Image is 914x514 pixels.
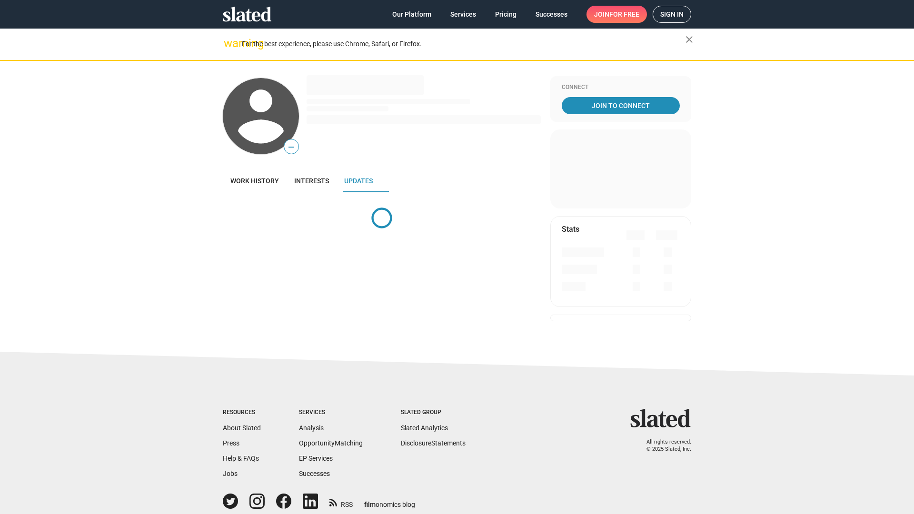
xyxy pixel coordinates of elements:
span: Pricing [495,6,517,23]
a: Interests [287,169,337,192]
mat-icon: close [684,34,695,45]
mat-card-title: Stats [562,224,579,234]
a: OpportunityMatching [299,439,363,447]
a: Our Platform [385,6,439,23]
a: Joinfor free [586,6,647,23]
span: Sign in [660,6,684,22]
a: Updates [337,169,380,192]
span: Work history [230,177,279,185]
a: Pricing [487,6,524,23]
div: For the best experience, please use Chrome, Safari, or Firefox. [242,38,685,50]
p: All rights reserved. © 2025 Slated, Inc. [636,439,691,453]
span: — [284,141,298,153]
a: filmonomics blog [364,493,415,509]
a: Analysis [299,424,324,432]
a: Press [223,439,239,447]
a: EP Services [299,455,333,462]
mat-icon: warning [224,38,235,49]
span: for free [609,6,639,23]
a: Join To Connect [562,97,680,114]
span: Services [450,6,476,23]
a: About Slated [223,424,261,432]
div: Resources [223,409,261,416]
span: Our Platform [392,6,431,23]
a: Successes [528,6,575,23]
a: Jobs [223,470,238,477]
span: Interests [294,177,329,185]
div: Slated Group [401,409,466,416]
a: RSS [329,494,353,509]
a: DisclosureStatements [401,439,466,447]
span: film [364,501,376,508]
span: Updates [344,177,373,185]
div: Connect [562,84,680,91]
a: Successes [299,470,330,477]
a: Sign in [653,6,691,23]
div: Services [299,409,363,416]
a: Work history [223,169,287,192]
span: Successes [536,6,567,23]
a: Help & FAQs [223,455,259,462]
a: Services [443,6,484,23]
span: Join [594,6,639,23]
span: Join To Connect [564,97,678,114]
a: Slated Analytics [401,424,448,432]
